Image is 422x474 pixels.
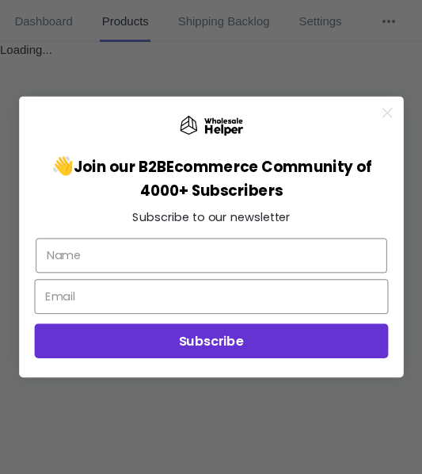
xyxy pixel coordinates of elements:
span: Ecommerce Community of 4000+ Subscribers [139,157,371,201]
span: Join our B2B [73,157,165,178]
input: Name [36,238,387,273]
span: Subscribe to our newsletter [132,208,291,224]
button: Subscribe [34,323,388,358]
img: Wholesale Helper Logo [179,116,243,136]
span: 👋 [51,154,166,179]
button: Close dialog [376,101,398,124]
input: Email [34,279,388,314]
